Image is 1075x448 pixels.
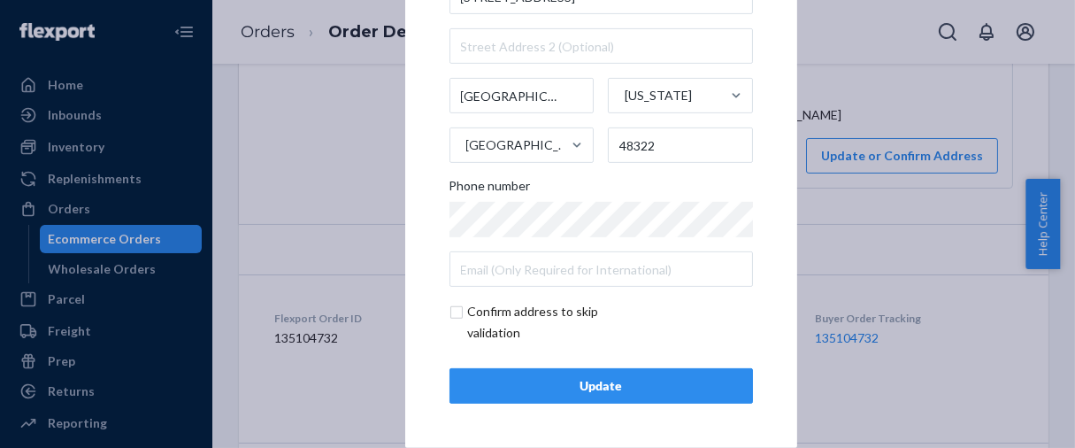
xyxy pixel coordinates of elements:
[623,78,625,113] input: [US_STATE]
[625,87,692,104] div: [US_STATE]
[449,78,595,113] input: City
[449,368,753,404] button: Update
[449,28,753,64] input: Street Address 2 (Optional)
[465,377,738,395] div: Update
[465,127,466,163] input: [GEOGRAPHIC_DATA]
[608,127,753,163] input: ZIP Code
[449,251,753,287] input: Email (Only Required for International)
[466,136,571,154] div: [GEOGRAPHIC_DATA]
[449,177,531,202] span: Phone number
